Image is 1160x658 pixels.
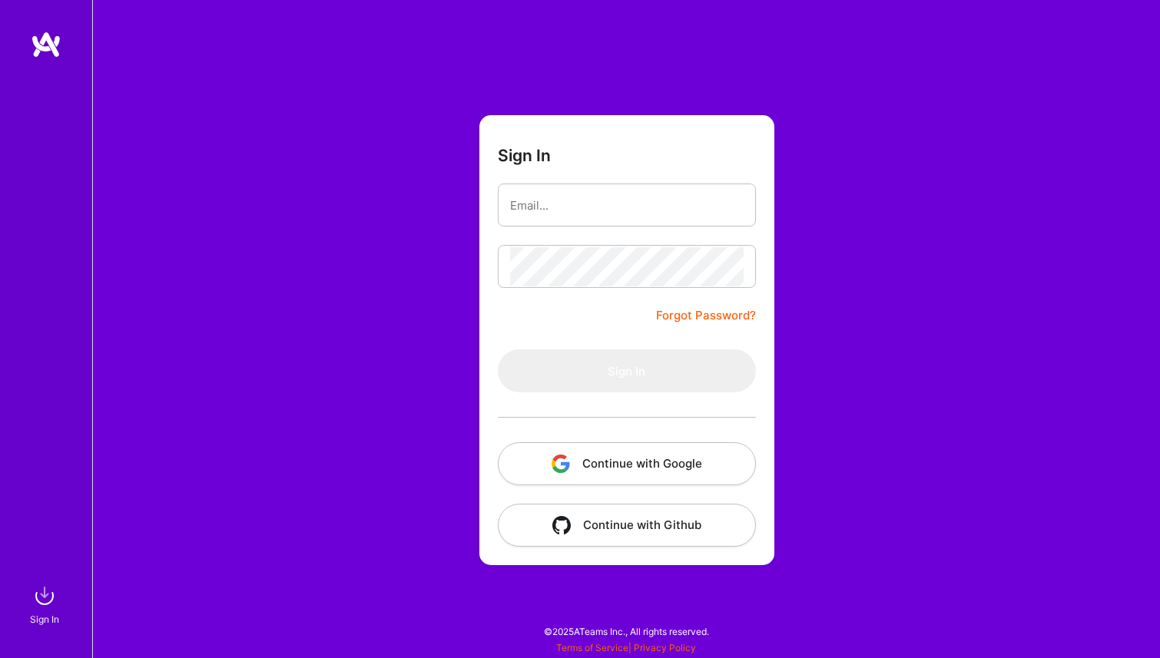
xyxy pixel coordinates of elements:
[552,455,570,473] img: icon
[556,642,696,653] span: |
[29,580,60,611] img: sign in
[498,146,551,165] h3: Sign In
[552,516,571,534] img: icon
[30,611,59,627] div: Sign In
[656,306,756,325] a: Forgot Password?
[634,642,696,653] a: Privacy Policy
[510,186,744,225] input: Email...
[31,31,61,58] img: logo
[498,442,756,485] button: Continue with Google
[556,642,628,653] a: Terms of Service
[498,349,756,392] button: Sign In
[32,580,60,627] a: sign inSign In
[498,504,756,547] button: Continue with Github
[92,612,1160,650] div: © 2025 ATeams Inc., All rights reserved.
